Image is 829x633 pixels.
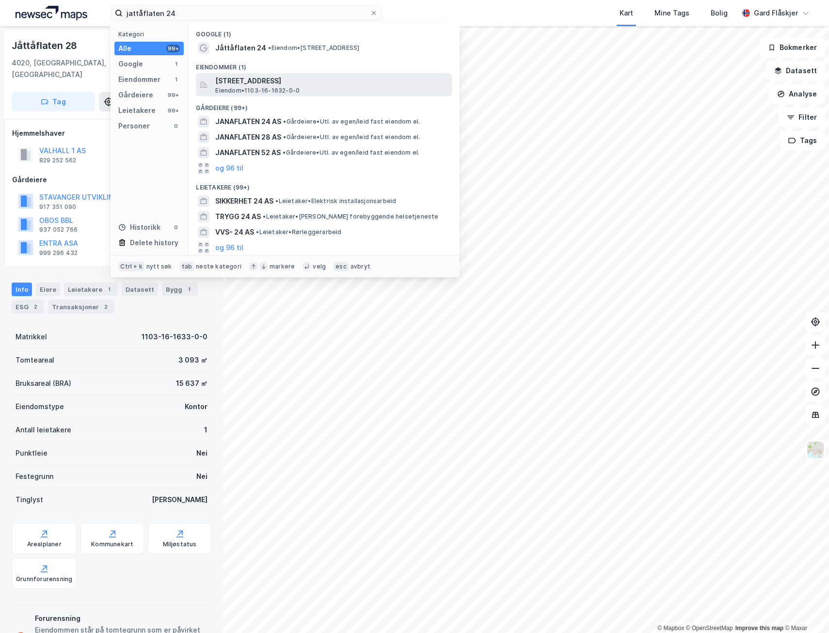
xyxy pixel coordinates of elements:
[12,57,135,80] div: 4020, [GEOGRAPHIC_DATA], [GEOGRAPHIC_DATA]
[12,38,79,53] div: Jåttåflaten 28
[12,127,211,139] div: Hjemmelshaver
[172,122,180,130] div: 0
[36,283,60,296] div: Eiere
[16,401,64,412] div: Eiendomstype
[196,263,241,270] div: neste kategori
[118,58,143,70] div: Google
[162,283,198,296] div: Bygg
[313,263,326,270] div: velg
[780,131,825,150] button: Tags
[620,7,633,19] div: Kart
[686,625,733,632] a: OpenStreetMap
[122,283,158,296] div: Datasett
[275,197,396,205] span: Leietaker • Elektrisk installasjonsarbeid
[101,302,111,312] div: 2
[188,176,460,193] div: Leietakere (99+)
[735,625,783,632] a: Improve this map
[12,283,32,296] div: Info
[263,213,438,221] span: Leietaker • [PERSON_NAME] forebyggende helsetjeneste
[215,226,254,238] span: VVS- 24 AS
[35,613,207,624] div: Forurensning
[172,60,180,68] div: 1
[215,147,281,158] span: JANAFLATEN 52 AS
[806,441,825,459] img: Z
[39,249,78,257] div: 999 296 432
[184,285,194,294] div: 1
[12,92,95,111] button: Tag
[118,89,153,101] div: Gårdeiere
[779,108,825,127] button: Filter
[256,228,259,236] span: •
[118,222,160,233] div: Historikk
[657,625,684,632] a: Mapbox
[275,197,278,205] span: •
[16,6,87,20] img: logo.a4113a55bc3d86da70a041830d287a7e.svg
[215,116,281,127] span: JANAFLATEN 24 AS
[16,575,72,583] div: Grunnforurensning
[142,331,207,343] div: 1103-16-1633-0-0
[118,31,184,38] div: Kategori
[196,447,207,459] div: Nei
[204,424,207,436] div: 1
[16,424,71,436] div: Antall leietakere
[188,96,460,114] div: Gårdeiere (99+)
[215,131,281,143] span: JANAFLATEN 28 AS
[215,242,243,253] button: og 96 til
[130,237,178,249] div: Delete history
[283,133,420,141] span: Gårdeiere • Utl. av egen/leid fast eiendom el.
[118,105,156,116] div: Leietakere
[12,174,211,186] div: Gårdeiere
[188,56,460,73] div: Eiendommer (1)
[16,471,53,482] div: Festegrunn
[283,118,286,125] span: •
[283,149,419,157] span: Gårdeiere • Utl. av egen/leid fast eiendom el.
[711,7,728,19] div: Bolig
[268,44,359,52] span: Eiendom • [STREET_ADDRESS]
[180,262,194,271] div: tab
[39,157,76,164] div: 829 252 562
[146,263,172,270] div: nytt søk
[283,133,286,141] span: •
[163,540,197,548] div: Miljøstatus
[215,211,261,222] span: TRYGG 24 AS
[39,203,76,211] div: 917 351 090
[215,162,243,174] button: og 96 til
[12,300,44,314] div: ESG
[39,226,78,234] div: 937 052 766
[118,262,144,271] div: Ctrl + k
[268,44,271,51] span: •
[16,378,71,389] div: Bruksareal (BRA)
[760,38,825,57] button: Bokmerker
[270,263,295,270] div: markere
[64,283,118,296] div: Leietakere
[91,540,133,548] div: Kommunekart
[152,494,207,506] div: [PERSON_NAME]
[334,262,349,271] div: esc
[172,223,180,231] div: 0
[48,300,114,314] div: Transaksjoner
[256,228,341,236] span: Leietaker • Rørleggerarbeid
[188,23,460,40] div: Google (1)
[123,6,370,20] input: Søk på adresse, matrikkel, gårdeiere, leietakere eller personer
[118,74,160,85] div: Eiendommer
[215,195,273,207] span: SIKKERHET 24 AS
[283,118,420,126] span: Gårdeiere • Utl. av egen/leid fast eiendom el.
[654,7,689,19] div: Mine Tags
[176,378,207,389] div: 15 637 ㎡
[351,263,370,270] div: avbryt
[172,76,180,83] div: 1
[166,107,180,114] div: 99+
[215,87,300,95] span: Eiendom • 1103-16-1632-0-0
[166,45,180,52] div: 99+
[283,149,286,156] span: •
[178,354,207,366] div: 3 093 ㎡
[185,401,207,412] div: Kontor
[166,91,180,99] div: 99+
[769,84,825,104] button: Analyse
[766,61,825,80] button: Datasett
[16,447,48,459] div: Punktleie
[16,354,54,366] div: Tomteareal
[263,213,266,220] span: •
[754,7,798,19] div: Gard Flåskjer
[31,302,40,312] div: 2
